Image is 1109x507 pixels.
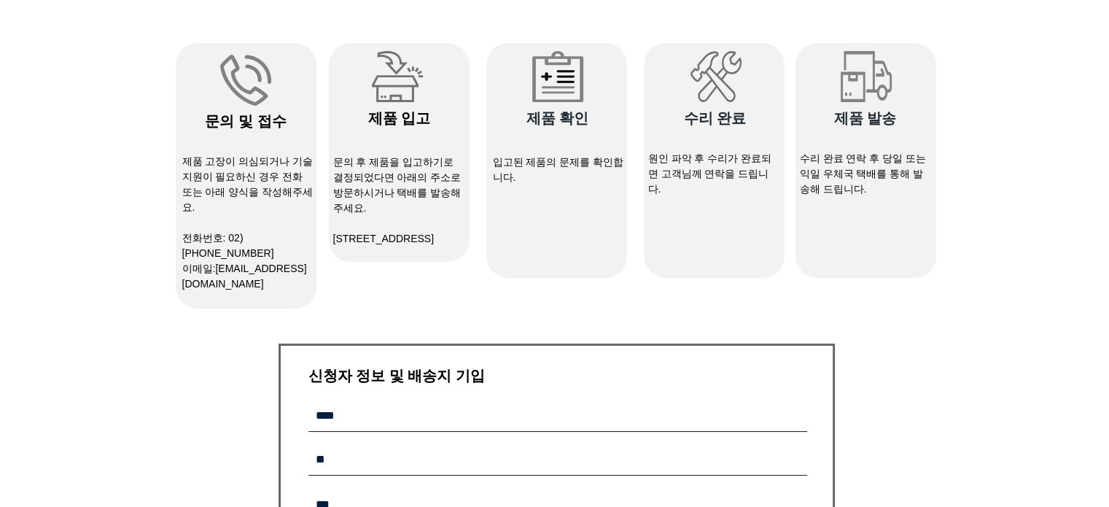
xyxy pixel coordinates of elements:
span: ​문의 후 제품을 입고하기로 결정되었다면 아래의 주소로 방문하시거나 택배를 발송해주세요. [333,156,462,214]
span: ​이메일: [182,263,307,290]
span: 제품 고장이 의심되거나 기술지원이 필요하신 경우 전화 또는 아래 양식을 작성해주세요. [182,155,314,213]
span: ​수리 완료 [684,110,747,126]
span: ​신청자 정보 및 배송지 기입 [308,368,485,384]
span: [STREET_ADDRESS] [333,233,434,244]
span: 원인 파악 후 수리가 완료되면 고객님께 연락을 드립니다. [648,152,772,195]
a: [EMAIL_ADDRESS][DOMAIN_NAME] [182,263,307,290]
span: 수리 완료 연락 후 당일 또는 익일 우체국 택배를 통해 발송해 드립니다. [800,152,926,195]
span: 전화번호: 02)[PHONE_NUMBER] [182,232,274,259]
span: ​문의 및 접수 [205,113,286,129]
span: 입고된 제품의 문제를 확인합니다. [493,156,624,183]
span: ​제품 확인 [526,110,589,126]
span: ​제품 발송 [834,110,897,126]
span: ​제품 입고 [368,110,431,126]
iframe: Wix Chat [839,120,1109,507]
